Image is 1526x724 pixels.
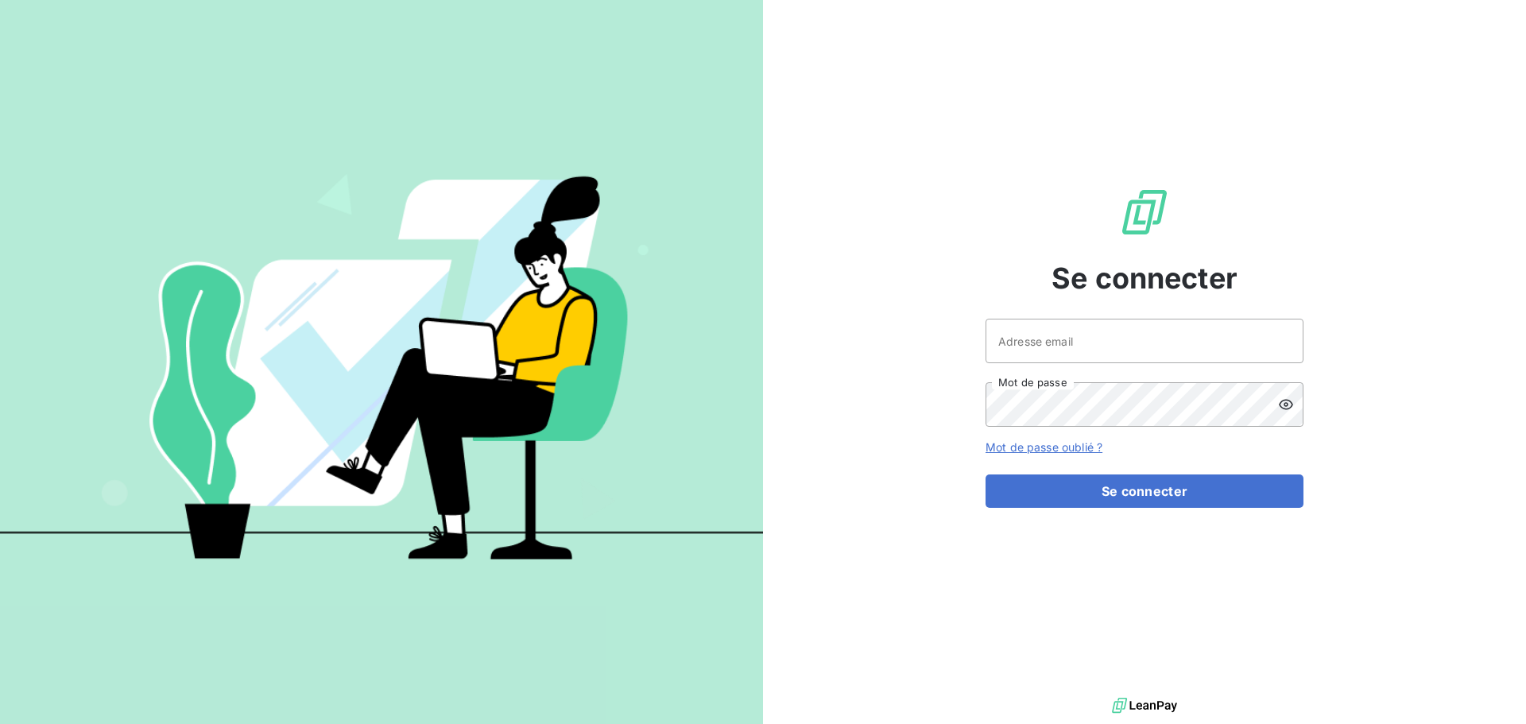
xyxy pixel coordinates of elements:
span: Se connecter [1052,257,1237,300]
img: Logo LeanPay [1119,187,1170,238]
input: placeholder [986,319,1303,363]
a: Mot de passe oublié ? [986,440,1102,454]
img: logo [1112,694,1177,718]
button: Se connecter [986,474,1303,508]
